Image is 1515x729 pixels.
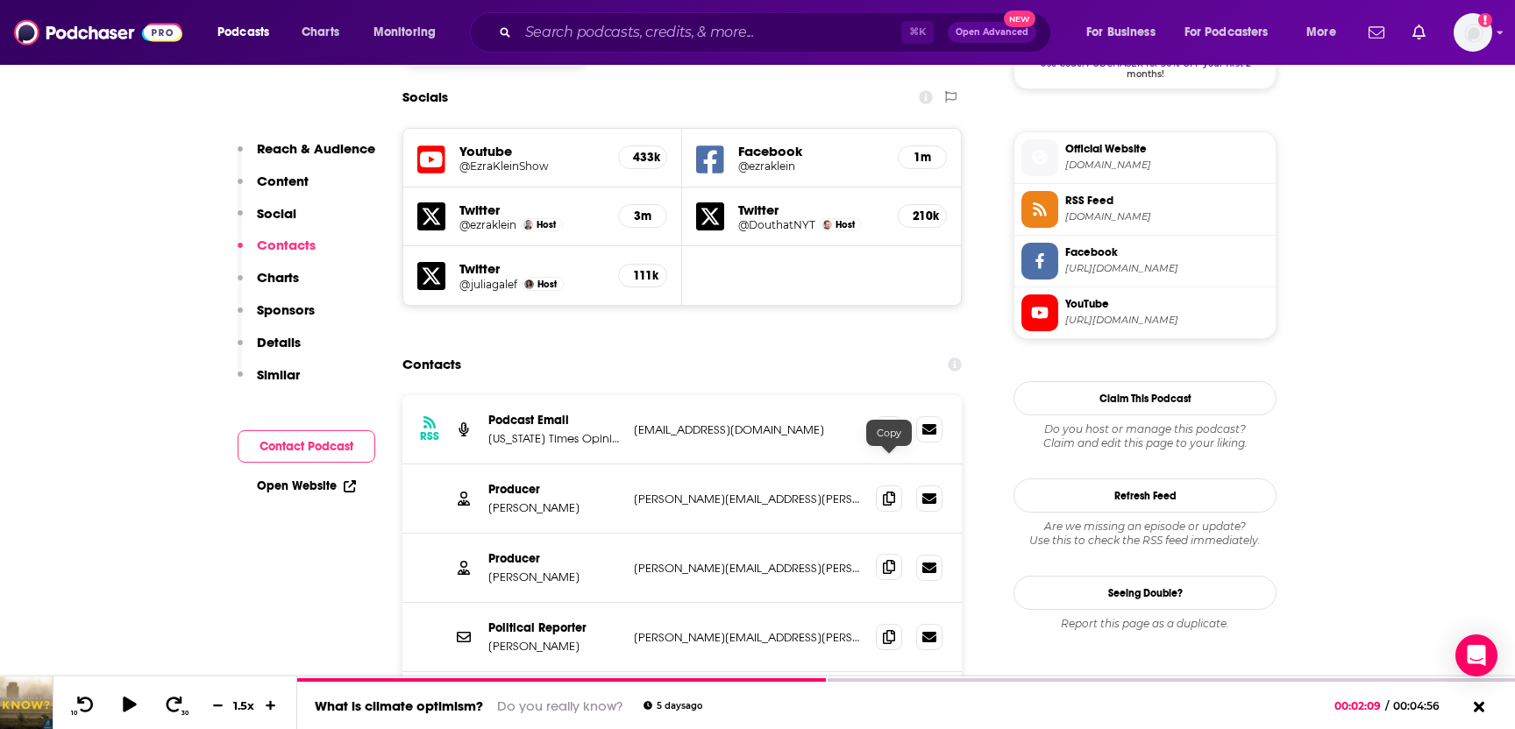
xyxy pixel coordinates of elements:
[459,260,604,277] h5: Twitter
[257,237,316,253] p: Contacts
[238,301,315,334] button: Sponsors
[738,218,815,231] h5: @DouthatNYT
[14,16,182,49] img: Podchaser - Follow, Share and Rate Podcasts
[518,18,901,46] input: Search podcasts, credits, & more...
[488,639,620,654] p: [PERSON_NAME]
[488,500,620,515] p: [PERSON_NAME]
[1385,699,1389,712] span: /
[1014,422,1277,436] span: Do you host or manage this podcast?
[1074,18,1177,46] button: open menu
[1014,381,1277,415] button: Claim This Podcast
[1065,244,1269,260] span: Facebook
[1065,296,1269,312] span: YouTube
[459,202,604,218] h5: Twitter
[738,159,884,173] a: @ezraklein
[238,269,299,301] button: Charts
[68,695,101,717] button: 10
[238,205,296,237] button: Social
[537,279,557,290] span: Host
[1021,294,1269,331] a: YouTube[URL][DOMAIN_NAME]
[1065,159,1269,172] span: nytimes.com
[738,202,884,218] h5: Twitter
[315,697,483,714] a: What is climate optimism?
[159,695,192,717] button: 30
[257,301,315,318] p: Sponsors
[459,218,516,231] a: @ezraklein
[1086,20,1156,45] span: For Business
[487,12,1068,53] div: Search podcasts, credits, & more...
[302,20,339,45] span: Charts
[634,422,862,437] p: [EMAIL_ADDRESS][DOMAIN_NAME]
[238,173,309,205] button: Content
[497,697,622,714] a: Do you really know?
[257,478,356,493] a: Open Website
[238,334,301,366] button: Details
[1455,634,1497,676] div: Open Intercom Messenger
[866,420,912,446] div: Copy
[420,429,439,443] h3: RSS
[1014,478,1277,513] button: Refresh Feed
[257,205,296,222] p: Social
[238,430,375,463] button: Contact Podcast
[402,81,448,114] h2: Socials
[1065,210,1269,223] span: feeds.simplecast.com
[956,28,1028,37] span: Open Advanced
[524,280,534,289] img: Julia Galef
[1021,139,1269,176] a: Official Website[DOMAIN_NAME]
[361,18,459,46] button: open menu
[1454,13,1492,52] button: Show profile menu
[1184,20,1269,45] span: For Podcasters
[1306,20,1336,45] span: More
[1065,262,1269,275] span: https://www.facebook.com/ezraklein
[1065,314,1269,327] span: https://www.youtube.com/@EzraKleinShow
[634,492,862,506] p: [PERSON_NAME][EMAIL_ADDRESS][PERSON_NAME][DOMAIN_NAME]
[901,21,934,44] span: ⌘ K
[257,173,309,189] p: Content
[1014,422,1277,450] div: Claim and edit this page to your liking.
[1014,576,1277,610] a: Seeing Double?
[836,219,855,230] span: Host
[948,22,1036,43] button: Open AdvancedNew
[633,268,652,283] h5: 111k
[230,698,260,712] div: 1.5 x
[1405,18,1433,47] a: Show notifications dropdown
[1021,191,1269,228] a: RSS Feed[DOMAIN_NAME]
[1021,243,1269,280] a: Facebook[URL][DOMAIN_NAME]
[257,334,301,350] p: Details
[1173,18,1294,46] button: open menu
[644,701,702,711] div: 5 days ago
[1004,11,1035,27] span: New
[1389,699,1457,712] span: 00:04:56
[913,150,932,165] h5: 1m
[373,20,436,45] span: Monitoring
[459,143,604,159] h5: Youtube
[217,20,269,45] span: Podcasts
[633,150,652,165] h5: 433k
[488,413,620,428] p: Podcast Email
[1294,18,1358,46] button: open menu
[488,431,620,446] p: [US_STATE] Times Opinion
[71,710,77,717] span: 10
[523,220,533,230] img: Ezra Klein
[634,561,862,576] p: [PERSON_NAME][EMAIL_ADDRESS][PERSON_NAME][DOMAIN_NAME]
[238,366,300,399] button: Similar
[238,237,316,269] button: Contacts
[1065,193,1269,209] span: RSS Feed
[257,140,375,157] p: Reach & Audience
[488,551,620,566] p: Producer
[459,159,604,173] h5: @EzraKleinShow
[459,278,517,291] a: @juliagalef
[238,140,375,173] button: Reach & Audience
[1362,18,1391,47] a: Show notifications dropdown
[1454,13,1492,52] span: Logged in as Rbaldwin
[1014,520,1277,548] div: Are we missing an episode or update? Use this to check the RSS feed immediately.
[290,18,350,46] a: Charts
[488,620,620,635] p: Political Reporter
[822,220,832,230] img: Ross Douthat
[633,209,652,223] h5: 3m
